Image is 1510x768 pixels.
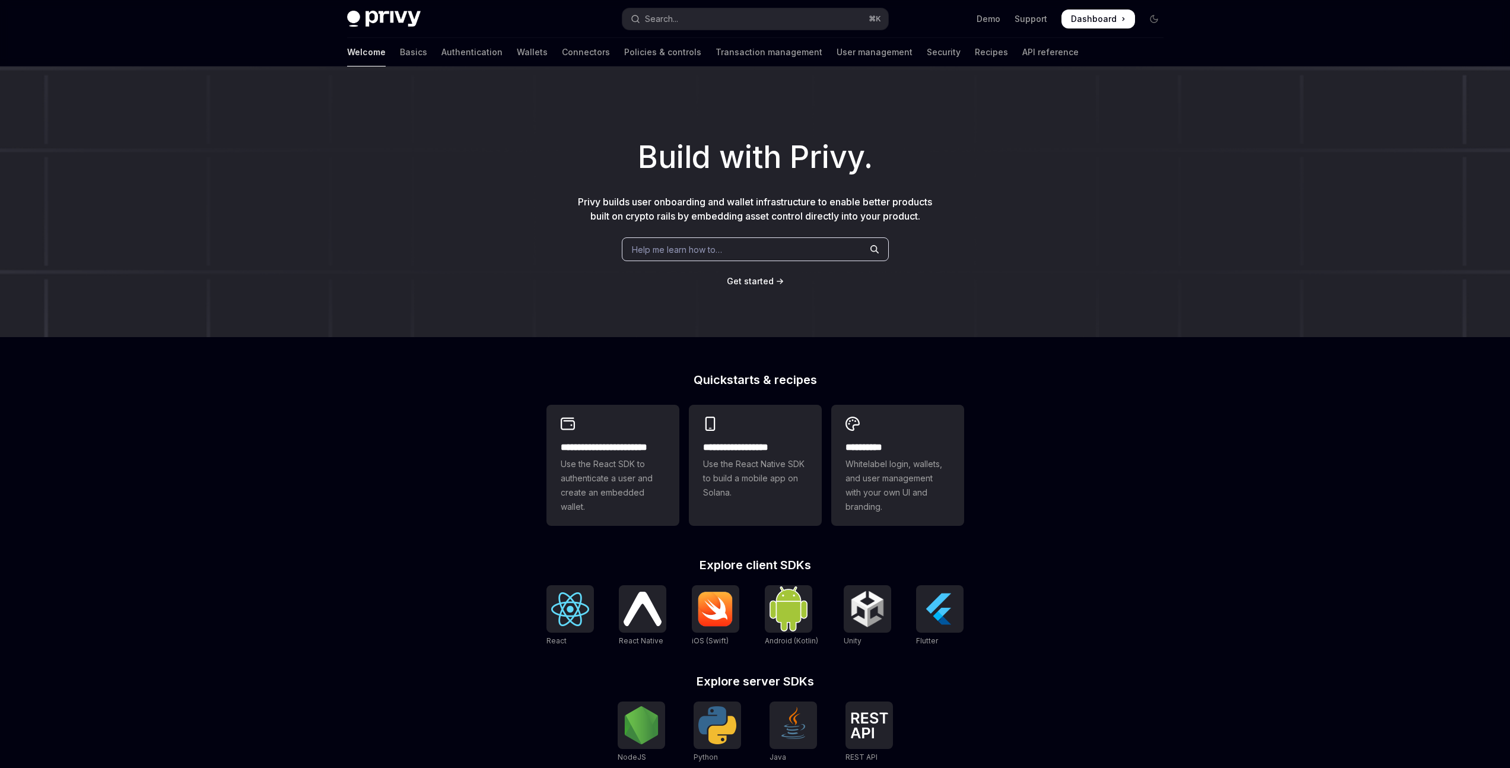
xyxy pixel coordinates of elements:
span: REST API [845,753,878,761]
img: React [551,592,589,626]
img: dark logo [347,11,421,27]
span: iOS (Swift) [692,636,729,645]
h2: Explore client SDKs [546,559,964,571]
img: Android (Kotlin) [770,586,808,631]
a: Recipes [975,38,1008,66]
img: REST API [850,712,888,738]
span: Get started [727,276,774,286]
a: React NativeReact Native [619,585,666,647]
span: Android (Kotlin) [765,636,818,645]
span: Unity [844,636,862,645]
div: Search... [645,12,678,26]
a: REST APIREST API [845,702,893,763]
button: Open search [622,8,888,30]
img: iOS (Swift) [697,591,735,627]
button: Toggle dark mode [1145,9,1164,28]
span: Use the React Native SDK to build a mobile app on Solana. [703,457,808,500]
a: Welcome [347,38,386,66]
img: Unity [848,590,886,628]
img: React Native [624,592,662,626]
a: Support [1015,13,1047,25]
span: React [546,636,567,645]
a: Dashboard [1061,9,1135,28]
img: Java [774,706,812,744]
img: NodeJS [622,706,660,744]
a: Connectors [562,38,610,66]
a: UnityUnity [844,585,891,647]
a: Android (Kotlin)Android (Kotlin) [765,585,818,647]
a: **** **** **** ***Use the React Native SDK to build a mobile app on Solana. [689,405,822,526]
a: User management [837,38,913,66]
h2: Explore server SDKs [546,675,964,687]
span: Whitelabel login, wallets, and user management with your own UI and branding. [845,457,950,514]
h1: Build with Privy. [19,134,1491,180]
a: JavaJava [770,702,817,763]
span: ⌘ K [869,14,881,24]
span: Dashboard [1071,13,1117,25]
a: PythonPython [694,702,741,763]
a: API reference [1022,38,1079,66]
h2: Quickstarts & recipes [546,374,964,386]
span: NodeJS [618,753,646,761]
a: Get started [727,275,774,287]
span: Python [694,753,718,761]
span: React Native [619,636,663,645]
span: Use the React SDK to authenticate a user and create an embedded wallet. [561,457,665,514]
img: Python [698,706,736,744]
a: NodeJSNodeJS [618,702,665,763]
a: Basics [400,38,427,66]
a: Security [927,38,961,66]
a: Policies & controls [624,38,701,66]
a: **** *****Whitelabel login, wallets, and user management with your own UI and branding. [831,405,964,526]
a: FlutterFlutter [916,585,964,647]
span: Help me learn how to… [632,243,722,256]
a: ReactReact [546,585,594,647]
a: Authentication [441,38,503,66]
span: Flutter [916,636,938,645]
a: Transaction management [716,38,822,66]
span: Java [770,753,786,761]
a: iOS (Swift)iOS (Swift) [692,585,739,647]
a: Demo [977,13,1000,25]
span: Privy builds user onboarding and wallet infrastructure to enable better products built on crypto ... [578,196,932,222]
img: Flutter [921,590,959,628]
a: Wallets [517,38,548,66]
